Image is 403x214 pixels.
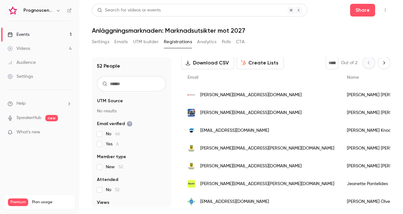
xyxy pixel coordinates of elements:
[188,180,195,188] img: rental.se
[118,165,123,169] span: 52
[236,37,245,47] button: CTA
[32,200,71,205] span: Plan usage
[188,91,195,99] img: rototilt.com
[97,199,109,206] span: Views
[64,130,72,135] iframe: Noticeable Trigger
[8,59,36,66] div: Audience
[133,37,159,47] button: UTM builder
[92,37,109,47] button: Settings
[8,45,30,52] div: Videos
[97,62,120,70] h1: 52 People
[164,37,192,47] button: Registrations
[115,132,120,136] span: 46
[92,27,390,34] h1: Anläggningsmarknaden: Marknadsutsikter mot 2027
[106,141,119,147] span: Yes
[16,100,26,107] span: Help
[200,110,302,116] span: [PERSON_NAME][EMAIL_ADDRESS][DOMAIN_NAME]
[23,7,53,14] h6: Prognoscentret | Powered by Hubexo
[45,115,58,121] span: new
[200,145,334,152] span: [PERSON_NAME][EMAIL_ADDRESS][PERSON_NAME][DOMAIN_NAME]
[106,131,120,137] span: No
[200,181,334,187] span: [PERSON_NAME][EMAIL_ADDRESS][PERSON_NAME][DOMAIN_NAME]
[115,188,119,192] span: 52
[341,60,357,66] p: Out of 2
[97,7,161,14] div: Search for videos or events
[188,109,195,117] img: nordberghs.se
[378,57,390,69] button: Next page
[8,5,18,16] img: Prognoscentret | Powered by Hubexo
[200,198,269,205] span: [EMAIL_ADDRESS][DOMAIN_NAME]
[188,198,195,205] img: tecomatic.com
[222,37,231,47] button: Polls
[8,31,29,38] div: Events
[347,75,359,80] span: Name
[200,127,269,134] span: [EMAIL_ADDRESS][DOMAIN_NAME]
[237,57,284,69] button: Create Lists
[181,57,234,69] button: Download CSV
[97,177,118,183] span: Attended
[116,142,119,146] span: 6
[188,127,195,134] img: lkab.com
[97,108,166,114] p: No results
[188,162,195,170] img: hassleholm.se
[106,187,119,193] span: No
[106,164,123,170] span: New
[8,100,72,107] li: help-dropdown-opener
[114,37,128,47] button: Emails
[200,92,302,98] span: [PERSON_NAME][EMAIL_ADDRESS][DOMAIN_NAME]
[350,4,375,17] button: Share
[8,73,33,80] div: Settings
[197,37,217,47] button: Analytics
[188,144,195,152] img: hassleholm.se
[200,163,302,170] span: [PERSON_NAME][EMAIL_ADDRESS][DOMAIN_NAME]
[188,75,198,80] span: Email
[97,121,132,127] span: Email verified
[16,115,42,121] a: SpeakerHub
[97,98,123,104] span: UTM Source
[97,154,126,160] span: Member type
[16,129,40,136] span: What's new
[8,198,28,206] span: Premium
